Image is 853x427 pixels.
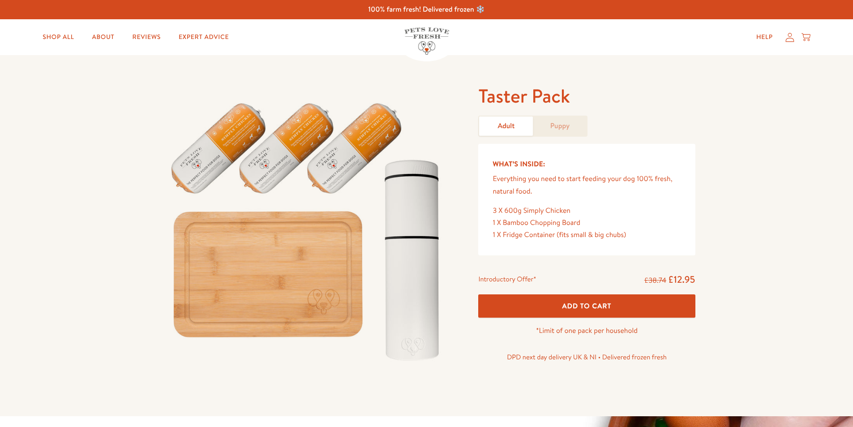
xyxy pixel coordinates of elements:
div: 3 X 600g Simply Chicken [493,205,681,217]
img: Pets Love Fresh [404,27,449,55]
a: Expert Advice [171,28,236,46]
a: Shop All [35,28,81,46]
a: Puppy [533,116,587,136]
p: DPD next day delivery UK & NI • Delivered frozen fresh [478,351,695,363]
a: About [85,28,121,46]
h1: Taster Pack [478,84,695,108]
div: 1 X Fridge Container (fits small & big chubs) [493,229,681,241]
a: Adult [479,116,533,136]
span: £12.95 [668,273,695,286]
button: Add To Cart [478,294,695,318]
span: 1 X Bamboo Chopping Board [493,218,580,228]
p: Everything you need to start feeding your dog 100% fresh, natural food. [493,173,681,197]
h5: What’s Inside: [493,158,681,170]
a: Reviews [125,28,168,46]
img: Taster Pack - Adult [158,84,457,371]
a: Help [749,28,780,46]
s: £38.74 [644,276,666,285]
p: *Limit of one pack per household [478,325,695,337]
div: Introductory Offer* [478,273,536,287]
span: Add To Cart [562,301,612,311]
